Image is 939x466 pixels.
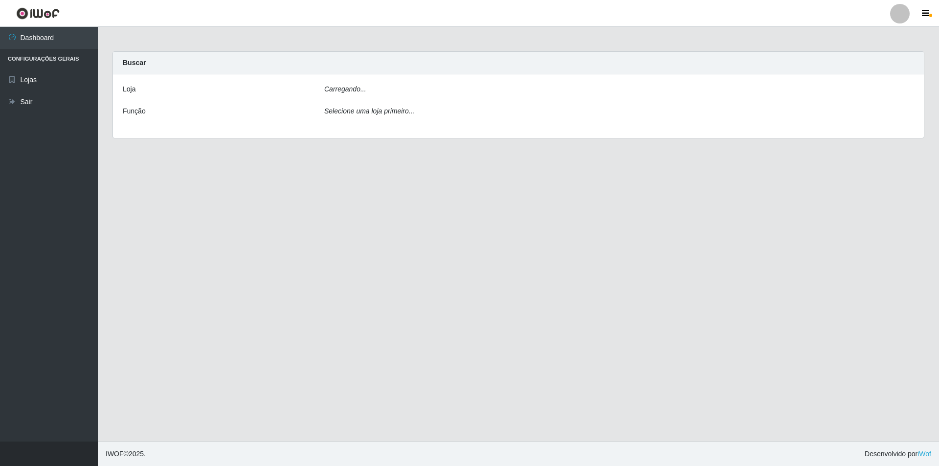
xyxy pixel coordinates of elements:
a: iWof [917,450,931,458]
img: CoreUI Logo [16,7,60,20]
label: Loja [123,84,135,94]
span: © 2025 . [106,449,146,459]
label: Função [123,106,146,116]
span: Desenvolvido por [865,449,931,459]
i: Carregando... [324,85,366,93]
span: IWOF [106,450,124,458]
i: Selecione uma loja primeiro... [324,107,414,115]
strong: Buscar [123,59,146,67]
